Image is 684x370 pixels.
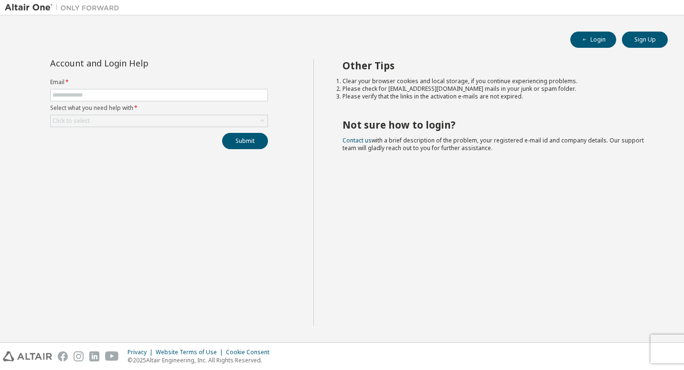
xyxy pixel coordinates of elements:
[226,348,275,356] div: Cookie Consent
[58,351,68,361] img: facebook.svg
[342,93,651,100] li: Please verify that the links in the activation e-mails are not expired.
[89,351,99,361] img: linkedin.svg
[342,85,651,93] li: Please check for [EMAIL_ADDRESS][DOMAIN_NAME] mails in your junk or spam folder.
[156,348,226,356] div: Website Terms of Use
[570,32,616,48] button: Login
[50,78,268,86] label: Email
[105,351,119,361] img: youtube.svg
[342,77,651,85] li: Clear your browser cookies and local storage, if you continue experiencing problems.
[128,356,275,364] p: © 2025 Altair Engineering, Inc. All Rights Reserved.
[74,351,84,361] img: instagram.svg
[51,115,267,127] div: Click to select
[128,348,156,356] div: Privacy
[53,117,90,125] div: Click to select
[5,3,124,12] img: Altair One
[622,32,668,48] button: Sign Up
[342,136,372,144] a: Contact us
[50,59,224,67] div: Account and Login Help
[50,104,268,112] label: Select what you need help with
[342,136,644,152] span: with a brief description of the problem, your registered e-mail id and company details. Our suppo...
[222,133,268,149] button: Submit
[342,119,651,131] h2: Not sure how to login?
[342,59,651,72] h2: Other Tips
[3,351,52,361] img: altair_logo.svg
